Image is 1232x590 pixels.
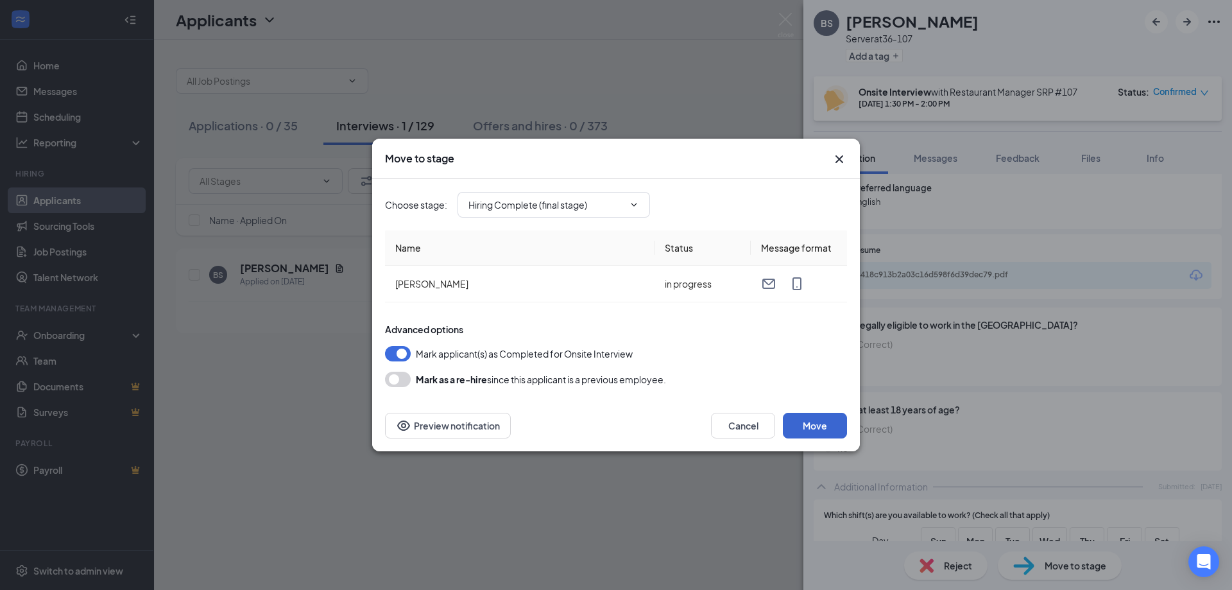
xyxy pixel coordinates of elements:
[385,152,454,166] h3: Move to stage
[416,372,666,387] div: since this applicant is a previous employee.
[396,418,411,433] svg: Eye
[789,276,805,291] svg: MobileSms
[761,276,776,291] svg: Email
[629,200,639,210] svg: ChevronDown
[783,413,847,438] button: Move
[385,198,447,212] span: Choose stage :
[832,152,847,167] button: Close
[1188,546,1219,577] div: Open Intercom Messenger
[654,266,751,302] td: in progress
[654,230,751,266] th: Status
[385,413,511,438] button: Preview notificationEye
[385,230,654,266] th: Name
[711,413,775,438] button: Cancel
[385,323,847,336] div: Advanced options
[416,374,487,385] b: Mark as a re-hire
[395,278,468,290] span: [PERSON_NAME]
[416,346,633,361] span: Mark applicant(s) as Completed for Onsite Interview
[832,152,847,167] svg: Cross
[751,230,847,266] th: Message format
